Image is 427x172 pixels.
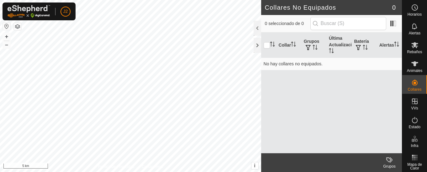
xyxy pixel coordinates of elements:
[407,50,422,54] span: Rebaños
[270,43,275,48] p-sorticon: Activar para ordenar
[276,33,301,58] th: Collar
[301,33,326,58] th: Grupos
[377,33,402,58] th: Alertas
[261,58,402,70] td: No hay collares no equipados.
[3,23,10,30] button: Restablecer Mapa
[392,3,396,12] span: 0
[407,69,422,73] span: Animales
[142,164,163,169] a: Contáctenos
[310,17,386,30] input: Buscar (S)
[404,163,425,170] span: Mapa de Calor
[411,144,418,148] span: Infra
[408,13,422,16] span: Horarios
[291,43,296,48] p-sorticon: Activar para ordenar
[329,49,334,54] p-sorticon: Activar para ordenar
[3,41,10,48] button: –
[14,23,21,30] button: Capas del Mapa
[265,20,310,27] span: 0 seleccionado de 0
[254,163,255,168] span: i
[411,106,418,110] span: VVs
[377,164,402,169] div: Grupos
[409,31,420,35] span: Alertas
[8,5,50,18] img: Logo Gallagher
[394,43,399,48] p-sorticon: Activar para ordenar
[408,88,421,91] span: Collares
[63,8,68,15] span: J2
[3,33,10,40] button: +
[351,33,377,58] th: Batería
[251,162,258,169] button: i
[326,33,351,58] th: Última Actualización
[363,46,368,51] p-sorticon: Activar para ordenar
[98,164,134,169] a: Política de Privacidad
[265,4,392,11] h2: Collares No Equipados
[313,46,318,51] p-sorticon: Activar para ordenar
[409,125,420,129] span: Estado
